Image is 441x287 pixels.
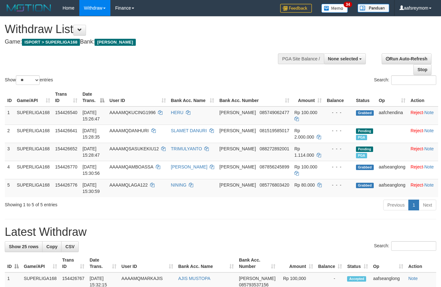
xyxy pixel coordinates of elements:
a: SLAMET DANURI [171,128,207,133]
th: User ID: activate to sort column ascending [107,88,168,106]
td: 2 [5,125,14,143]
td: SUPERLIGA168 [14,106,53,125]
span: AAAAMQAMBOASSA [109,164,153,169]
span: [DATE] 15:28:35 [82,128,100,140]
span: Pending [356,147,373,152]
div: - - - [327,109,351,116]
a: Note [424,110,434,115]
a: Reject [411,146,423,151]
th: Bank Acc. Name: activate to sort column ascending [168,88,217,106]
th: Bank Acc. Number: activate to sort column ascending [236,254,278,272]
a: Note [408,276,418,281]
select: Showentries [16,75,40,85]
th: Action [406,254,436,272]
a: Next [419,200,436,210]
span: [PERSON_NAME] [95,39,135,46]
th: Op: activate to sort column ascending [371,254,406,272]
th: ID [5,88,14,106]
th: Status: activate to sort column ascending [345,254,371,272]
th: Bank Acc. Name: activate to sort column ascending [176,254,236,272]
th: ID: activate to sort column descending [5,254,21,272]
span: AAAAMQDANHURI [109,128,149,133]
span: 154426652 [55,146,77,151]
img: Feedback.jpg [280,4,312,13]
span: Grabbed [356,183,374,188]
th: Amount: activate to sort column ascending [292,88,324,106]
span: Copy 085749062477 to clipboard [260,110,289,115]
span: CSV [65,244,75,249]
th: Op: activate to sort column ascending [376,88,408,106]
div: - - - [327,127,351,134]
th: Game/API: activate to sort column ascending [14,88,53,106]
span: AAAAMQSASUKEKIU12 [109,146,159,151]
a: Previous [383,200,409,210]
span: [PERSON_NAME] [219,110,256,115]
a: Reject [411,182,423,188]
span: 154426776 [55,182,77,188]
span: ISPORT > SUPERLIGA168 [22,39,80,46]
a: AJIS MUSTOPA [178,276,210,281]
a: Reject [411,128,423,133]
a: Stop [413,64,431,75]
td: 3 [5,143,14,161]
h1: Withdraw List [5,23,288,36]
td: aafseanglong [376,179,408,197]
input: Search: [391,241,436,251]
div: - - - [327,182,351,188]
th: Amount: activate to sort column ascending [278,254,315,272]
th: Date Trans.: activate to sort column descending [80,88,107,106]
button: None selected [324,53,366,64]
div: Showing 1 to 5 of 5 entries [5,199,179,208]
td: · [408,125,438,143]
a: CSV [61,241,79,252]
span: Copy [46,244,57,249]
h1: Latest Withdraw [5,226,436,238]
a: Note [424,182,434,188]
span: Copy 088272892001 to clipboard [260,146,289,151]
span: Copy 087856245899 to clipboard [260,164,289,169]
th: Balance: activate to sort column ascending [316,254,345,272]
a: Copy [42,241,62,252]
span: [DATE] 15:30:56 [82,164,100,176]
span: [DATE] 15:30:59 [82,182,100,194]
td: 5 [5,179,14,197]
h4: Game: Bank: [5,39,288,45]
img: Button%20Memo.svg [321,4,348,13]
a: Run Auto-Refresh [382,53,431,64]
span: AAAAMQKUCING1996 [109,110,156,115]
th: Date Trans.: activate to sort column ascending [87,254,119,272]
span: 34 [344,2,352,7]
th: Action [408,88,438,106]
span: 154426540 [55,110,77,115]
span: [PERSON_NAME] [219,182,256,188]
span: [PERSON_NAME] [239,276,275,281]
span: Pending [356,128,373,134]
th: User ID: activate to sort column ascending [119,254,176,272]
th: Trans ID: activate to sort column ascending [60,254,87,272]
td: SUPERLIGA168 [14,125,53,143]
span: 154426641 [55,128,77,133]
span: [DATE] 15:26:47 [82,110,100,121]
span: Rp 2.000.000 [294,128,314,140]
a: 1 [408,200,419,210]
a: HERU [171,110,184,115]
a: Note [424,164,434,169]
img: panduan.png [358,4,389,12]
a: Note [424,128,434,133]
td: aafchendina [376,106,408,125]
span: Rp 100.000 [294,110,317,115]
span: [PERSON_NAME] [219,164,256,169]
td: SUPERLIGA168 [14,161,53,179]
td: aafseanglong [376,161,408,179]
a: NINING [171,182,187,188]
td: · [408,179,438,197]
span: Marked by aafsengchandara [356,135,367,140]
span: 154426770 [55,164,77,169]
span: Rp 1.114.000 [294,146,314,158]
th: Bank Acc. Number: activate to sort column ascending [217,88,292,106]
label: Search: [374,241,436,251]
span: [PERSON_NAME] [219,128,256,133]
th: Trans ID: activate to sort column ascending [53,88,80,106]
a: Show 25 rows [5,241,43,252]
a: Reject [411,110,423,115]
